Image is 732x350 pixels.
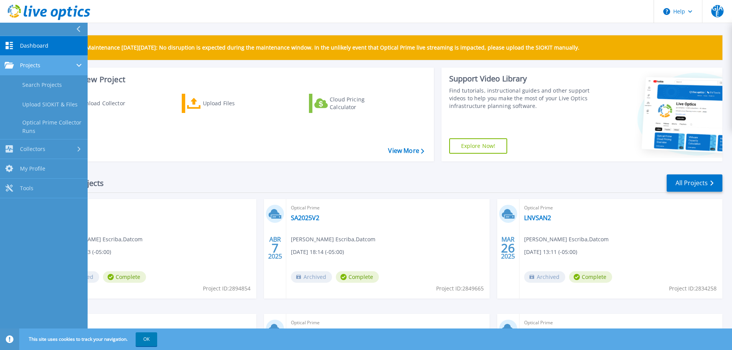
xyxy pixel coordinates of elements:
div: Upload Files [203,96,264,111]
span: Complete [569,271,612,283]
span: Complete [103,271,146,283]
a: Explore Now! [449,138,508,154]
span: Optical Prime [524,318,718,327]
span: GJAE [711,5,724,17]
span: 7 [272,245,279,251]
span: Optical Prime [524,204,718,212]
span: Optical Prime [58,204,252,212]
span: Project ID: 2849665 [436,284,484,293]
p: Scheduled Maintenance [DATE][DATE]: No disruption is expected during the maintenance window. In t... [57,45,579,51]
span: [DATE] 18:14 (-05:00) [291,248,344,256]
span: Archived [524,271,565,283]
span: Optical Prime [58,318,252,327]
a: All Projects [667,174,722,192]
a: Upload Files [182,94,267,113]
span: Complete [336,271,379,283]
span: 26 [501,245,515,251]
h3: Start a New Project [55,75,424,84]
a: Download Collector [55,94,140,113]
a: View More [388,147,424,154]
div: ABR 2025 [268,234,282,262]
div: Support Video Library [449,74,593,84]
div: MAR 2025 [501,234,515,262]
div: Find tutorials, instructional guides and other support videos to help you make the most of your L... [449,87,593,110]
button: OK [136,332,157,346]
span: [PERSON_NAME] Escriba , Datcom [58,235,143,244]
a: Cloud Pricing Calculator [309,94,395,113]
span: [DATE] 13:11 (-05:00) [524,248,577,256]
span: [PERSON_NAME] Escriba , Datcom [291,235,375,244]
span: Dashboard [20,42,48,49]
span: Archived [291,271,332,283]
span: Optical Prime [291,318,485,327]
a: LNVSAN2 [524,214,551,222]
span: Project ID: 2894854 [203,284,251,293]
span: My Profile [20,165,45,172]
span: Optical Prime [291,204,485,212]
div: Download Collector [74,96,136,111]
span: Projects [20,62,40,69]
span: [PERSON_NAME] Escriba , Datcom [524,235,609,244]
a: SA2025V2 [291,214,319,222]
span: Collectors [20,146,45,153]
div: Cloud Pricing Calculator [330,96,391,111]
span: Project ID: 2834258 [669,284,717,293]
span: Tools [20,185,33,192]
span: This site uses cookies to track your navigation. [21,332,157,346]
